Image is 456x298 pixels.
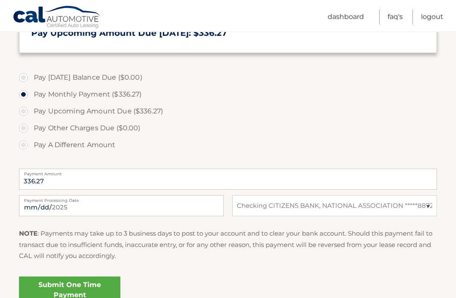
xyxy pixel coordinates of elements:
h3: Pay Upcoming Amount Due [DATE]: $336.27 [31,28,425,38]
input: Payment Amount [19,169,437,190]
label: Pay A Different Amount [19,137,437,153]
strong: NOTE [19,229,38,237]
label: Pay [DATE] Balance Due ($0.00) [19,69,437,86]
label: Pay Monthly Payment ($336.27) [19,86,437,103]
input: Payment Date [19,195,224,216]
label: Payment Processing Date [19,195,224,202]
label: Payment Amount [19,169,437,175]
p: : Payments may take up to 3 business days to post to your account and to clear your bank account.... [19,228,437,261]
a: FAQ's [388,10,403,24]
a: Logout [421,10,443,24]
a: Cal Automotive [13,5,101,30]
label: Pay Upcoming Amount Due ($336.27) [19,103,437,120]
a: Dashboard [328,10,364,24]
label: Pay Other Charges Due ($0.00) [19,120,437,137]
